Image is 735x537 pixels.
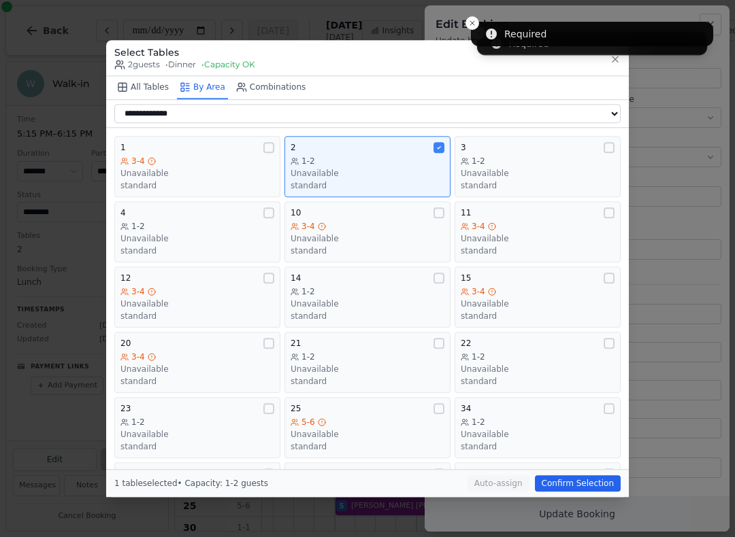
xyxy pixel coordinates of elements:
button: 153-4Unavailablestandard [455,266,621,328]
button: 51-2Unavailablestandard [114,462,280,523]
span: 1 table selected • Capacity: 1-2 guests [114,479,268,488]
span: 1 [120,142,126,153]
span: 2 [291,142,296,153]
div: standard [120,245,274,256]
button: Confirm Selection [535,475,621,491]
span: 3-4 [131,156,145,167]
span: 34 [461,403,471,414]
button: 103-4Unavailablestandard [284,201,451,262]
span: 1-2 [131,221,145,232]
div: standard [291,376,444,387]
div: Unavailable [291,429,444,440]
span: 1-2 [472,417,485,428]
div: Unavailable [120,429,274,440]
div: standard [120,441,274,452]
span: 4 [120,207,126,218]
button: 231-2Unavailablestandard [114,397,280,458]
div: standard [461,245,615,256]
span: 10 [291,207,301,218]
span: 15 [461,273,471,283]
span: 25 [291,403,301,414]
button: 123-4Unavailablestandard [114,266,280,328]
div: standard [291,180,444,191]
div: Unavailable [120,364,274,375]
span: 14 [291,273,301,283]
span: 21 [291,338,301,349]
span: 1-2 [301,156,315,167]
span: 1-2 [301,351,315,362]
span: 12 [120,273,131,283]
button: Auto-assign [468,475,529,491]
span: 1-2 [472,156,485,167]
span: 3-4 [131,286,145,297]
button: 113-4Unavailablestandard [455,201,621,262]
button: 341-2Unavailablestandard [455,397,621,458]
div: standard [291,441,444,452]
span: • Capacity OK [201,59,255,70]
div: standard [120,376,274,387]
div: Unavailable [461,429,615,440]
span: 23 [120,403,131,414]
div: Unavailable [291,364,444,375]
button: All Tables [114,76,171,99]
span: 22 [461,338,471,349]
button: 141-2Unavailablestandard [284,266,451,328]
span: 5-6 [301,417,315,428]
div: Unavailable [120,168,274,179]
div: Unavailable [461,233,615,244]
span: • Dinner [165,59,196,70]
div: Unavailable [461,298,615,309]
div: standard [291,245,444,256]
button: 41-2Unavailablestandard [114,201,280,262]
button: 31-2Unavailablestandard [455,136,621,197]
div: standard [461,441,615,452]
button: 13-4Unavailablestandard [114,136,280,197]
div: standard [461,311,615,322]
div: standard [291,311,444,322]
button: 221-2Unavailablestandard [455,332,621,393]
div: Unavailable [120,298,274,309]
span: 3 [461,142,466,153]
button: 21-2Unavailablestandard [284,136,451,197]
button: 211-2Unavailablestandard [284,332,451,393]
span: 1-2 [472,351,485,362]
span: 3-4 [301,221,315,232]
span: 3-4 [472,221,485,232]
span: 1-2 [131,417,145,428]
div: standard [120,180,274,191]
div: Unavailable [461,364,615,375]
div: standard [461,376,615,387]
span: 1-2 [301,286,315,297]
span: 3-4 [131,351,145,362]
button: 203-4Unavailablestandard [114,332,280,393]
button: Combinations [233,76,309,99]
div: Unavailable [461,168,615,179]
span: 20 [120,338,131,349]
div: Unavailable [291,298,444,309]
span: 2 guests [114,59,160,70]
span: 3-4 [472,286,485,297]
button: By Area [177,76,228,99]
div: Unavailable [291,233,444,244]
button: 255-6Unavailablestandard [284,397,451,458]
button: 301-1Unavailablestandard [455,462,621,523]
h3: Select Tables [114,46,255,59]
button: 243-4Unavailablestandard [284,462,451,523]
div: Unavailable [291,168,444,179]
span: 11 [461,207,471,218]
div: standard [120,311,274,322]
div: standard [461,180,615,191]
div: Unavailable [120,233,274,244]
